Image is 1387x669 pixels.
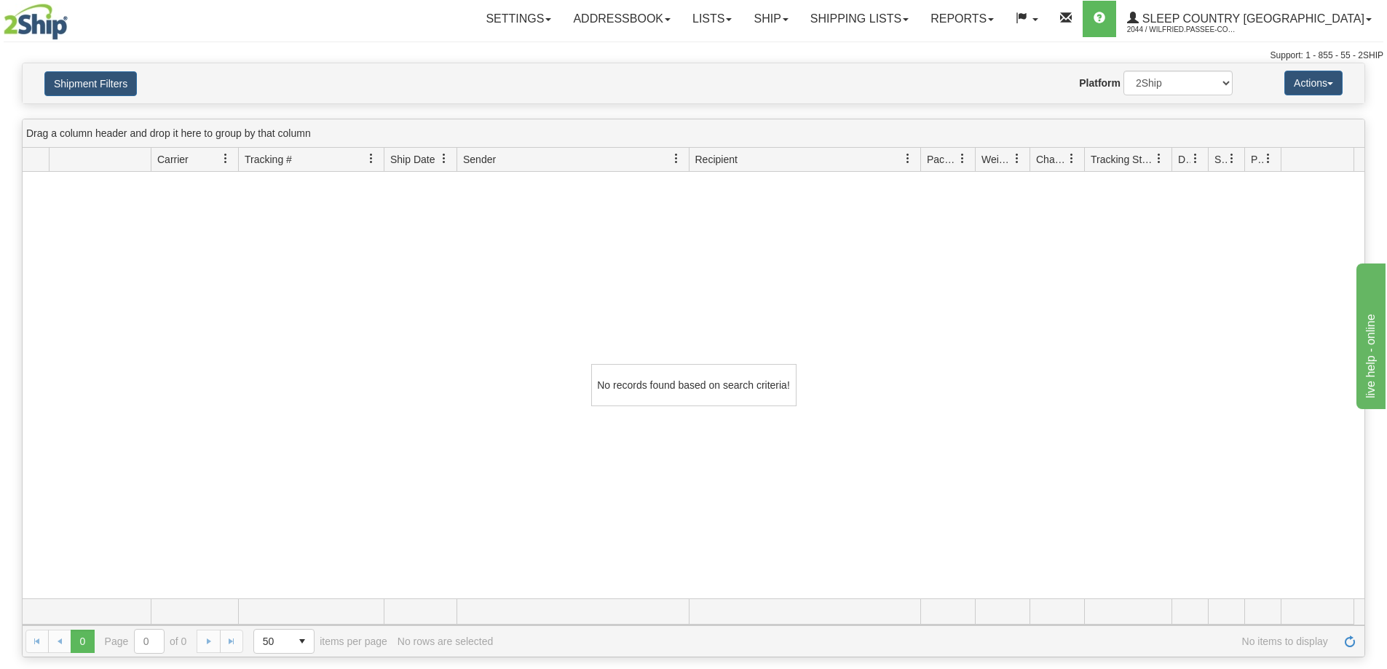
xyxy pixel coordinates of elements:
[475,1,562,37] a: Settings
[981,152,1012,167] span: Weight
[1338,630,1362,653] a: Refresh
[1139,12,1364,25] span: Sleep Country [GEOGRAPHIC_DATA]
[1147,146,1171,171] a: Tracking Status filter column settings
[896,146,920,171] a: Recipient filter column settings
[105,629,187,654] span: Page of 0
[4,4,68,40] img: logo2044.jpg
[11,9,135,26] div: live help - online
[1220,146,1244,171] a: Shipment Issues filter column settings
[799,1,920,37] a: Shipping lists
[1251,152,1263,167] span: Pickup Status
[213,146,238,171] a: Carrier filter column settings
[1183,146,1208,171] a: Delivery Status filter column settings
[591,364,797,406] div: No records found based on search criteria!
[4,50,1383,62] div: Support: 1 - 855 - 55 - 2SHIP
[23,119,1364,148] div: grid grouping header
[1127,23,1236,37] span: 2044 / Wilfried.Passee-Coutrin
[664,146,689,171] a: Sender filter column settings
[743,1,799,37] a: Ship
[44,71,137,96] button: Shipment Filters
[253,629,387,654] span: items per page
[398,636,494,647] div: No rows are selected
[695,152,738,167] span: Recipient
[1116,1,1383,37] a: Sleep Country [GEOGRAPHIC_DATA] 2044 / Wilfried.Passee-Coutrin
[920,1,1005,37] a: Reports
[927,152,957,167] span: Packages
[562,1,681,37] a: Addressbook
[359,146,384,171] a: Tracking # filter column settings
[1354,260,1386,408] iframe: chat widget
[1005,146,1030,171] a: Weight filter column settings
[463,152,496,167] span: Sender
[1036,152,1067,167] span: Charge
[950,146,975,171] a: Packages filter column settings
[263,634,282,649] span: 50
[1256,146,1281,171] a: Pickup Status filter column settings
[253,629,315,654] span: Page sizes drop down
[71,630,94,653] span: Page 0
[291,630,314,653] span: select
[1284,71,1343,95] button: Actions
[390,152,435,167] span: Ship Date
[1079,76,1121,90] label: Platform
[1178,152,1190,167] span: Delivery Status
[1214,152,1227,167] span: Shipment Issues
[1059,146,1084,171] a: Charge filter column settings
[157,152,189,167] span: Carrier
[681,1,743,37] a: Lists
[432,146,457,171] a: Ship Date filter column settings
[245,152,292,167] span: Tracking #
[503,636,1328,647] span: No items to display
[1091,152,1154,167] span: Tracking Status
